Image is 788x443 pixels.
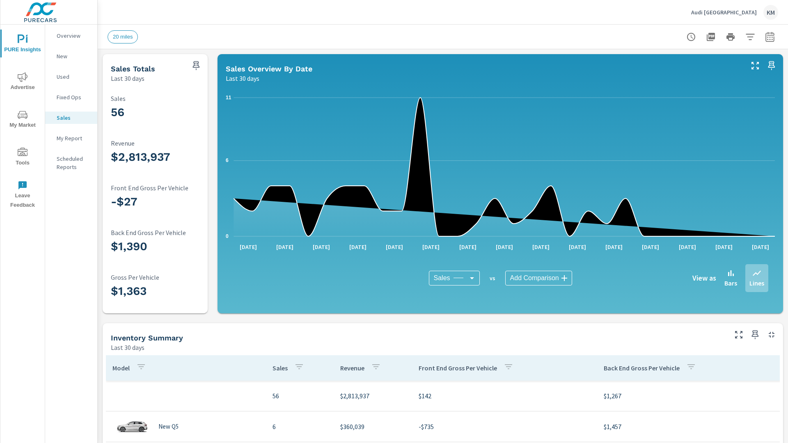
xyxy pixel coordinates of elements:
[417,243,445,251] p: [DATE]
[732,328,745,341] button: Make Fullscreen
[111,343,144,352] p: Last 30 days
[57,52,91,60] p: New
[111,139,219,147] p: Revenue
[226,233,229,239] text: 0
[724,278,737,288] p: Bars
[480,274,505,282] p: vs
[273,391,327,401] p: 56
[112,364,130,372] p: Model
[527,243,555,251] p: [DATE]
[419,422,591,432] p: -$735
[742,29,758,45] button: Apply Filters
[111,73,144,83] p: Last 30 days
[45,112,97,124] div: Sales
[340,391,405,401] p: $2,813,937
[344,243,372,251] p: [DATE]
[57,134,91,142] p: My Report
[111,64,155,73] h5: Sales Totals
[636,243,665,251] p: [DATE]
[3,110,42,130] span: My Market
[45,153,97,173] div: Scheduled Reports
[111,150,219,164] h3: $2,813,937
[273,422,327,432] p: 6
[116,414,149,439] img: glamour
[57,155,91,171] p: Scheduled Reports
[419,391,591,401] p: $142
[722,29,739,45] button: Print Report
[749,59,762,72] button: Make Fullscreen
[604,422,770,432] p: $1,457
[563,243,592,251] p: [DATE]
[3,34,42,55] span: PURE Insights
[3,72,42,92] span: Advertise
[604,364,680,372] p: Back End Gross Per Vehicle
[340,422,405,432] p: $360,039
[273,364,288,372] p: Sales
[190,59,203,72] span: Save this to your personalized report
[226,64,312,73] h5: Sales Overview By Date
[45,50,97,62] div: New
[45,91,97,103] div: Fixed Ops
[45,30,97,42] div: Overview
[340,364,364,372] p: Revenue
[158,423,179,430] p: New Q5
[226,73,259,83] p: Last 30 days
[226,95,231,100] text: 11
[307,243,336,251] p: [DATE]
[510,274,559,282] span: Add Comparison
[419,364,497,372] p: Front End Gross Per Vehicle
[749,278,764,288] p: Lines
[490,243,519,251] p: [DATE]
[765,328,778,341] button: Minimize Widget
[111,284,219,298] h3: $1,363
[434,274,450,282] span: Sales
[3,180,42,210] span: Leave Feedback
[600,243,628,251] p: [DATE]
[57,93,91,101] p: Fixed Ops
[3,148,42,168] span: Tools
[45,132,97,144] div: My Report
[111,195,219,209] h3: -$27
[429,271,480,285] div: Sales
[111,240,219,253] h3: $1,390
[111,333,183,342] h5: Inventory Summary
[57,114,91,122] p: Sales
[604,391,770,401] p: $1,267
[454,243,482,251] p: [DATE]
[45,71,97,83] div: Used
[505,271,572,285] div: Add Comparison
[380,243,409,251] p: [DATE]
[749,328,762,341] span: Save this to your personalized report
[673,243,702,251] p: [DATE]
[108,34,137,40] span: 20 miles
[57,73,91,81] p: Used
[234,243,263,251] p: [DATE]
[762,29,778,45] button: Select Date Range
[746,243,775,251] p: [DATE]
[111,105,219,119] h3: 56
[111,229,219,236] p: Back End Gross Per Vehicle
[765,59,778,72] span: Save this to your personalized report
[111,274,219,281] p: Gross Per Vehicle
[692,274,716,282] h6: View as
[57,32,91,40] p: Overview
[691,9,757,16] p: Audi [GEOGRAPHIC_DATA]
[270,243,299,251] p: [DATE]
[710,243,738,251] p: [DATE]
[111,184,219,192] p: Front End Gross Per Vehicle
[111,95,219,102] p: Sales
[226,158,229,163] text: 6
[0,25,45,213] div: nav menu
[703,29,719,45] button: "Export Report to PDF"
[763,5,778,20] div: KM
